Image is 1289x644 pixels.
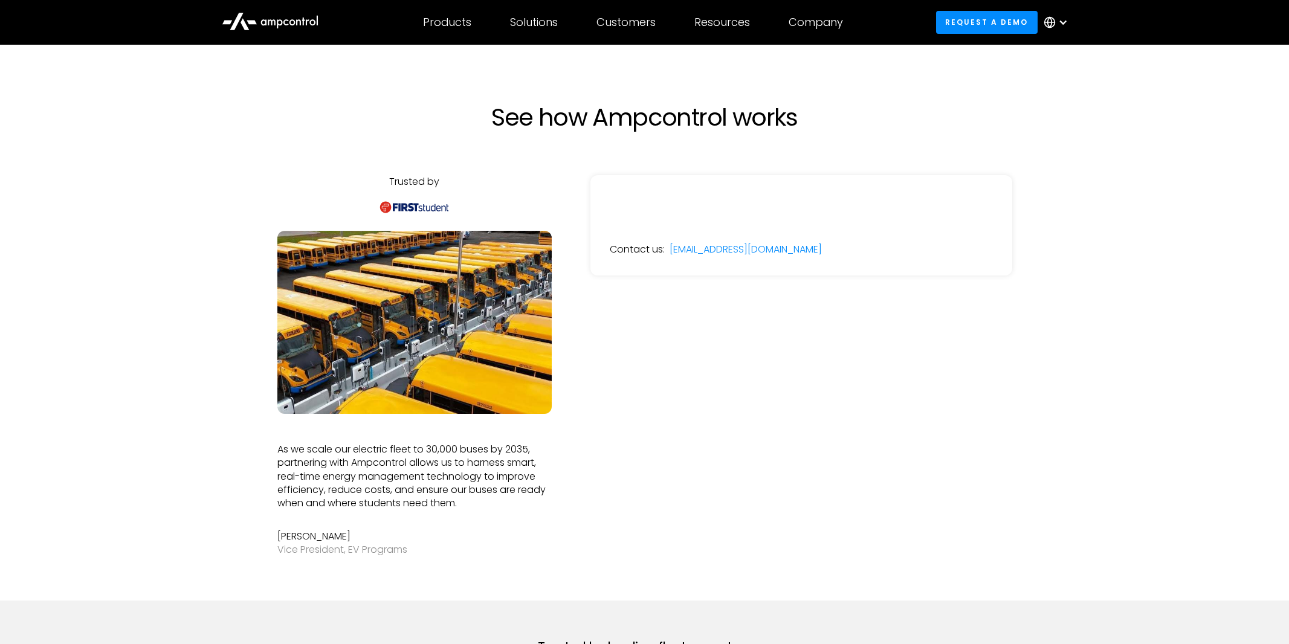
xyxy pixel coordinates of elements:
div: Solutions [510,16,558,29]
a: [EMAIL_ADDRESS][DOMAIN_NAME] [670,243,822,256]
div: Company [789,16,843,29]
a: Request a demo [936,11,1038,33]
div: Contact us: [610,243,665,256]
div: Products [423,16,471,29]
h1: See how Ampcontrol works [379,103,911,132]
div: Resources [694,16,750,29]
div: Customers [596,16,656,29]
